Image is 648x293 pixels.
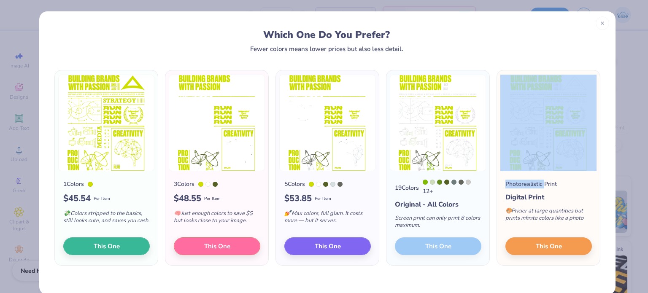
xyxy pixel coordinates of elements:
div: 444 C [451,180,456,185]
div: 12 + [423,180,481,196]
div: 389 C [88,182,93,187]
div: 389 C [309,182,314,187]
button: This One [284,237,371,255]
img: 5 color option [279,75,375,171]
button: This One [63,237,150,255]
img: 19 color option [390,75,486,171]
span: $ 48.55 [174,192,201,205]
div: 376 C [423,180,428,185]
div: Cool Gray 2 C [466,180,471,185]
div: Digital Print [505,192,592,202]
button: This One [505,237,592,255]
span: 💅 [284,210,291,217]
span: This One [535,242,562,251]
span: 💸 [63,210,70,217]
span: This One [314,242,340,251]
span: Per Item [204,196,221,202]
span: 🎨 [505,207,512,215]
div: 371 C [444,180,449,185]
div: Max colors, full glam. It costs more — but it serves. [284,205,371,233]
div: 371 C [323,182,328,187]
button: This One [174,237,260,255]
img: 3 color option [169,75,265,171]
div: 1 Colors [63,180,84,188]
span: Per Item [94,196,110,202]
div: Colors stripped to the basics, still looks cute, and saves you cash. [63,205,150,233]
div: Screen print can only print 8 colors maximum. [395,210,481,237]
img: Photorealistic preview [500,75,597,171]
div: 389 C [198,182,203,187]
div: White [205,182,211,187]
div: 7541 C [330,182,335,187]
div: 417 C [459,180,464,185]
div: 7485 C [430,180,435,185]
div: Photorealistic Print [505,180,557,188]
div: 417 C [337,182,343,187]
span: 🧠 [174,210,181,217]
span: This One [93,242,119,251]
div: Just enough colors to save $$ but looks close to your image. [174,205,260,233]
div: White [316,182,321,187]
div: Pricier at large quantities but prints infinite colors like a photo [505,202,592,230]
div: 371 C [213,182,218,187]
div: 3 Colors [174,180,194,188]
span: This One [204,242,230,251]
span: $ 45.54 [63,192,91,205]
div: 19 Colors [395,183,419,192]
div: 5 Colors [284,180,305,188]
div: 370 C [437,180,442,185]
div: Which One Do You Prefer? [62,29,591,40]
span: Per Item [315,196,331,202]
img: 1 color option [58,75,154,171]
span: $ 53.85 [284,192,312,205]
div: Fewer colors means lower prices but also less detail. [250,46,403,52]
div: Original - All Colors [395,199,481,210]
